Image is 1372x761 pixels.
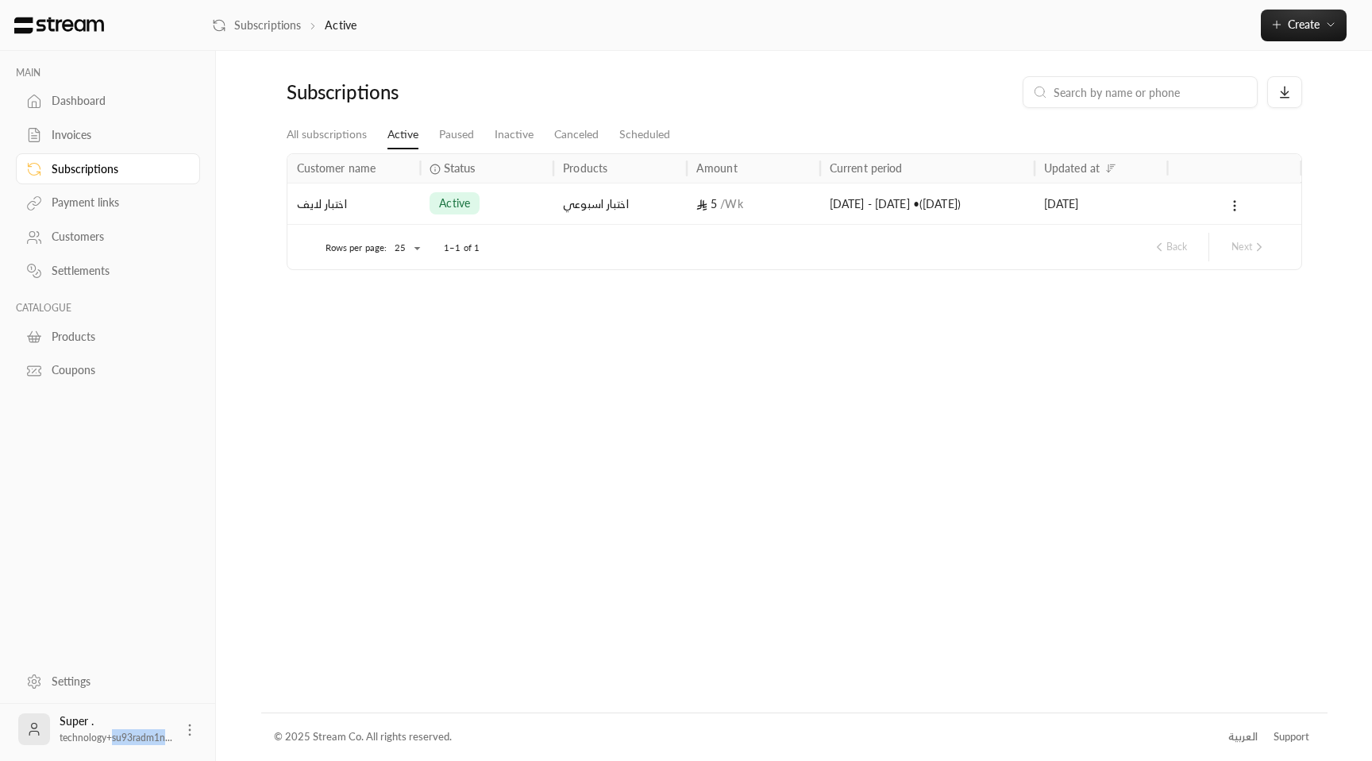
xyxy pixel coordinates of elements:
a: Products [16,321,200,352]
a: Canceled [554,121,599,149]
div: © 2025 Stream Co. All rights reserved. [274,729,452,745]
div: Customers [52,229,180,245]
span: technology+su93radm1n... [60,732,172,744]
a: Invoices [16,120,200,151]
div: Amount [696,161,738,175]
div: اختبار لايف [297,183,411,224]
div: Updated at [1044,161,1100,175]
div: [DATE] - [DATE] • ( [DATE] ) [830,183,1025,224]
div: Customer name [297,161,376,175]
div: Settings [52,674,180,690]
div: Coupons [52,362,180,378]
div: 5 [696,183,811,224]
button: Sort [1101,159,1120,178]
div: Invoices [52,127,180,143]
span: / Wk [720,197,742,211]
div: اختبار اسبوعي [563,183,677,224]
a: Active [387,121,418,149]
p: Rows per page: [326,241,387,254]
a: Settlements [16,256,200,287]
div: [DATE] [1044,183,1158,224]
div: Current period [830,161,903,175]
a: Customers [16,222,200,253]
a: Support [1268,723,1314,751]
button: Create [1261,10,1347,41]
img: Logo [13,17,106,34]
a: Settings [16,666,200,697]
div: Payment links [52,195,180,211]
div: Super . [60,713,172,745]
div: العربية [1228,729,1258,745]
div: Dashboard [52,93,180,109]
p: 1–1 of 1 [444,241,480,254]
div: Subscriptions [287,79,529,105]
p: Active [325,17,356,33]
a: Scheduled [619,121,670,149]
nav: breadcrumb [212,17,356,33]
a: Subscriptions [212,17,301,33]
div: Subscriptions [52,161,180,177]
p: CATALOGUE [16,302,200,315]
span: Status [444,160,476,176]
a: All subscriptions [287,121,367,149]
a: Dashboard [16,86,200,117]
span: active [439,195,470,211]
div: 25 [387,238,425,258]
a: Inactive [495,121,534,149]
a: Coupons [16,355,200,386]
input: Search by name or phone [1054,83,1247,101]
a: Paused [439,121,474,149]
div: Products [52,329,180,345]
a: Payment links [16,187,200,218]
div: Products [563,161,607,175]
a: Subscriptions [16,153,200,184]
p: MAIN [16,67,200,79]
div: Settlements [52,263,180,279]
span: Create [1288,17,1320,31]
